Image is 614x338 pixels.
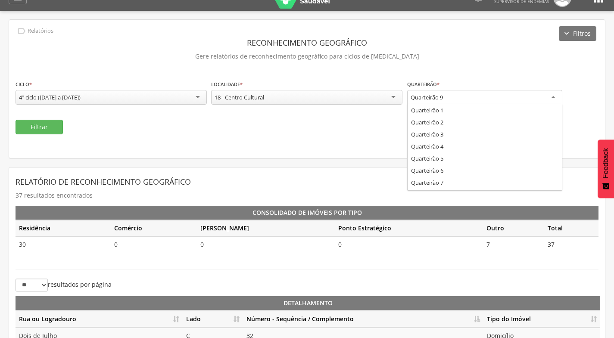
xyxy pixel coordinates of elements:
th: Residência [16,220,111,236]
td: 7 [483,236,544,252]
i:  [17,26,26,36]
div: 18 - Centro Cultural [215,93,264,101]
div: Quarteirão 5 [408,152,562,164]
p: 37 resultados encontrados [16,189,598,202]
th: Consolidado de Imóveis por Tipo [16,206,598,220]
button: Feedback - Mostrar pesquisa [598,140,614,198]
td: 0 [335,236,483,252]
td: 37 [544,236,598,252]
label: resultados por página [16,279,112,291]
th: Tipo do Imóvel: Ordenar colunas de forma ascendente [483,311,600,328]
div: Quarteirão 8 [408,189,562,201]
th: Total [544,220,598,236]
th: Detalhamento [16,296,600,311]
div: Quarteirão 6 [408,164,562,177]
label: Localidade [211,81,243,88]
div: Quarteirão 7 [408,177,562,189]
button: Filtros [559,26,596,41]
span: Feedback [602,148,610,178]
p: Relatórios [28,28,53,34]
select: resultados por página [16,279,48,291]
td: 0 [111,236,197,252]
td: 30 [16,236,111,252]
label: Ciclo [16,81,32,88]
div: 4º ciclo ([DATE] a [DATE]) [19,93,81,101]
button: Filtrar [16,120,63,134]
th: Lado: Ordenar colunas de forma ascendente [183,311,243,328]
label: Quarteirão [407,81,439,88]
header: Reconhecimento Geográfico [16,35,598,50]
div: Quarteirão 4 [408,140,562,152]
p: Gere relatórios de reconhecimento geográfico para ciclos de [MEDICAL_DATA] [16,50,598,62]
th: Ponto Estratégico [335,220,483,236]
div: Quarteirão 9 [411,93,443,101]
td: 0 [197,236,335,252]
th: Outro [483,220,544,236]
header: Relatório de Reconhecimento Geográfico [16,174,598,189]
th: Número - Sequência / Complemento: Ordenar colunas de forma descendente [243,311,483,328]
th: Comércio [111,220,197,236]
th: Rua ou Logradouro: Ordenar colunas de forma ascendente [16,311,183,328]
th: [PERSON_NAME] [197,220,335,236]
div: Quarteirão 2 [408,116,562,128]
div: Quarteirão 1 [408,104,562,116]
div: Quarteirão 3 [408,128,562,140]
